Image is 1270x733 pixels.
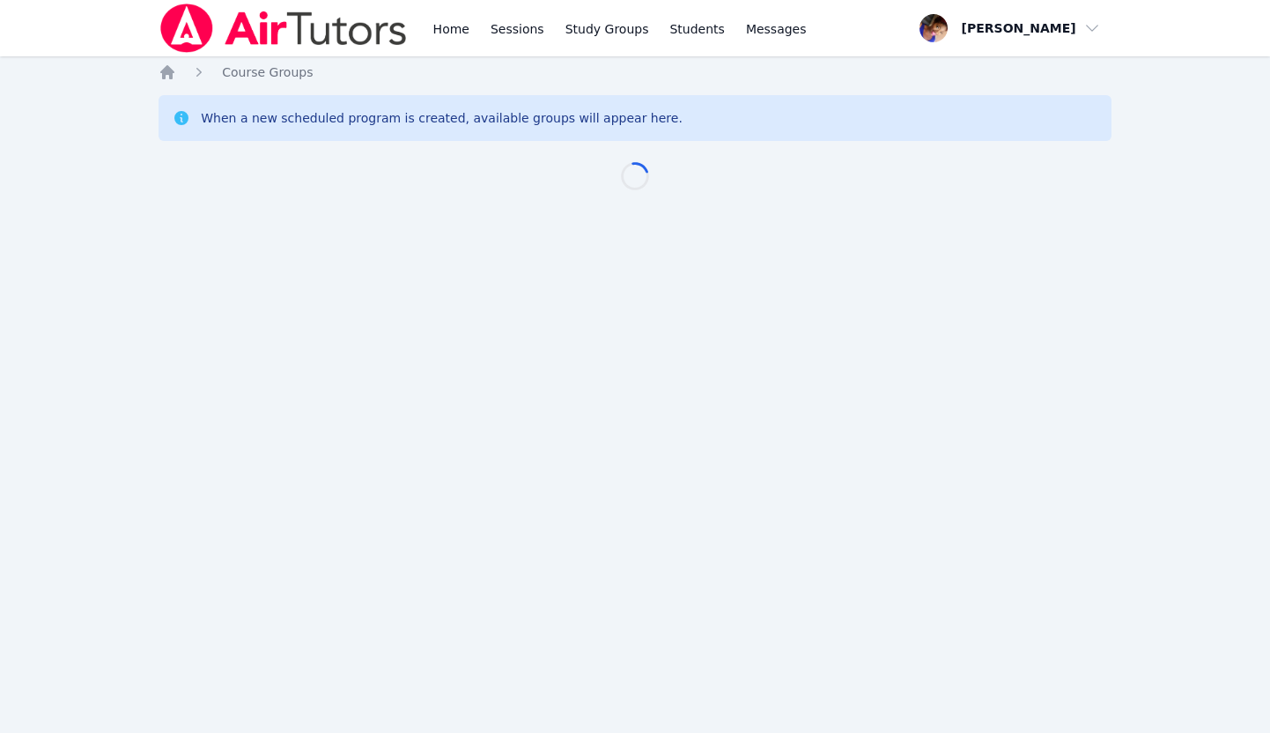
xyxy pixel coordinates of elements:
img: Air Tutors [159,4,408,53]
span: Course Groups [222,65,313,79]
span: Messages [746,20,807,38]
a: Course Groups [222,63,313,81]
nav: Breadcrumb [159,63,1111,81]
div: When a new scheduled program is created, available groups will appear here. [201,109,683,127]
